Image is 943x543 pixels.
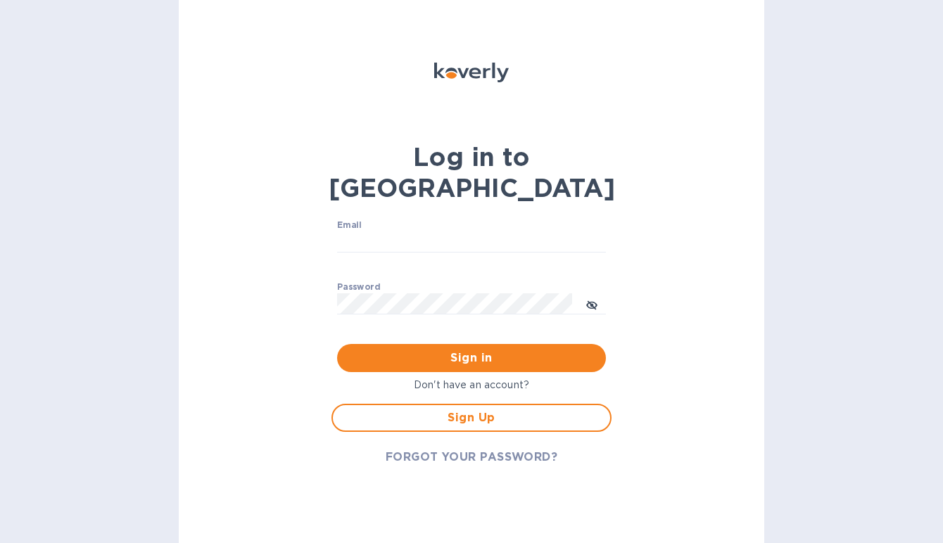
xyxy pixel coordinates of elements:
[344,409,599,426] span: Sign Up
[337,283,380,292] label: Password
[578,290,606,318] button: toggle password visibility
[374,443,569,471] button: FORGOT YOUR PASSWORD?
[434,63,509,82] img: Koverly
[337,222,362,230] label: Email
[331,404,612,432] button: Sign Up
[331,378,612,392] p: Don't have an account?
[329,141,615,203] b: Log in to [GEOGRAPHIC_DATA]
[348,350,595,366] span: Sign in
[386,449,558,466] span: FORGOT YOUR PASSWORD?
[337,344,606,372] button: Sign in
